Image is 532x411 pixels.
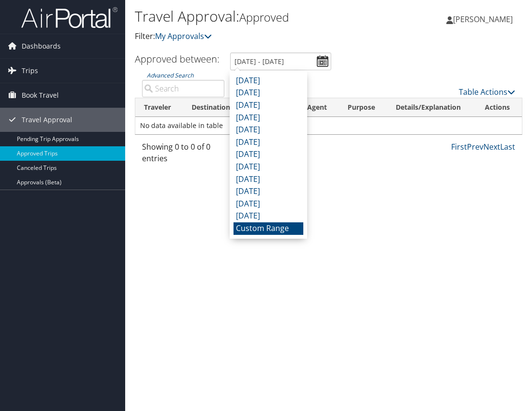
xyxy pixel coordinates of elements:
div: Showing 0 to 0 of 0 entries [142,141,224,169]
small: Approved [239,9,289,25]
a: Prev [467,141,483,152]
li: [DATE] [234,161,303,173]
li: [DATE] [234,198,303,210]
span: Trips [22,59,38,83]
td: No data available in table [135,117,522,134]
li: [DATE] [234,210,303,222]
a: First [451,141,467,152]
span: Dashboards [22,34,61,58]
h3: Approved between: [135,52,220,65]
li: [DATE] [234,87,303,99]
li: [DATE] [234,185,303,198]
th: Agent [298,98,338,117]
span: Travel Approval [22,108,72,132]
th: Actions [476,98,522,117]
a: Table Actions [459,87,515,97]
img: airportal-logo.png [21,6,117,29]
li: [DATE] [234,148,303,161]
li: [DATE] [234,112,303,124]
input: [DATE] - [DATE] [230,52,331,70]
th: Purpose [339,98,388,117]
li: [DATE] [234,75,303,87]
li: [DATE] [234,173,303,186]
li: Custom Range [234,222,303,235]
input: Advanced Search [142,80,224,97]
li: [DATE] [234,124,303,136]
li: [DATE] [234,99,303,112]
a: Last [500,141,515,152]
span: Book Travel [22,83,59,107]
span: [PERSON_NAME] [453,14,513,25]
th: Destination: activate to sort column ascending [183,98,243,117]
th: Traveler: activate to sort column ascending [135,98,183,117]
a: My Approvals [155,31,212,41]
a: Advanced Search [147,71,194,79]
a: Next [483,141,500,152]
th: Details/Explanation [387,98,476,117]
p: Filter: [135,30,393,43]
a: [PERSON_NAME] [446,5,522,34]
li: [DATE] [234,136,303,149]
h1: Travel Approval: [135,6,393,26]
